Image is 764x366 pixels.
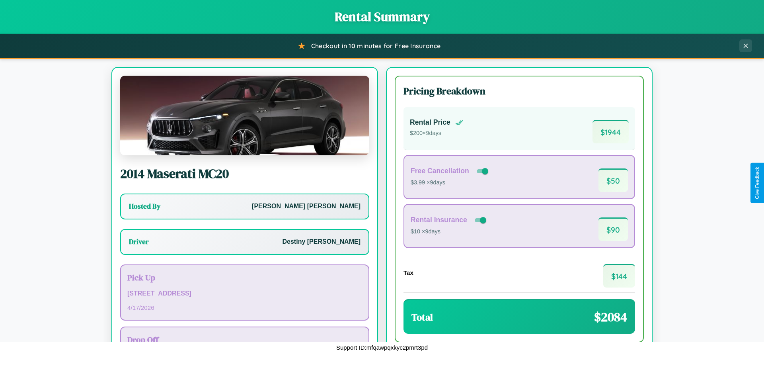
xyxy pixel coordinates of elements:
p: Support ID: mfqawpqxkyc2pmrt3pd [336,342,428,353]
h3: Pricing Breakdown [403,84,635,98]
h3: Drop Off [127,334,362,345]
span: $ 50 [598,168,628,192]
h1: Rental Summary [8,8,756,25]
p: $10 × 9 days [411,227,488,237]
span: $ 1944 [592,120,629,143]
p: [STREET_ADDRESS] [127,288,362,299]
p: $3.99 × 9 days [411,178,490,188]
h3: Total [411,311,433,324]
span: $ 2084 [594,308,627,326]
p: 4 / 17 / 2026 [127,302,362,313]
p: Destiny [PERSON_NAME] [283,236,361,248]
h4: Rental Price [410,118,450,127]
p: $ 200 × 9 days [410,128,463,139]
span: $ 144 [603,264,635,288]
h3: Driver [129,237,149,247]
h4: Free Cancellation [411,167,469,175]
div: Give Feedback [754,167,760,199]
h4: Tax [403,269,413,276]
h4: Rental Insurance [411,216,467,224]
p: [PERSON_NAME] [PERSON_NAME] [252,201,361,212]
span: Checkout in 10 minutes for Free Insurance [311,42,440,50]
h2: 2014 Maserati MC20 [120,165,369,182]
span: $ 90 [598,217,628,241]
h3: Pick Up [127,272,362,283]
h3: Hosted By [129,202,160,211]
img: Maserati MC20 [120,76,369,155]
